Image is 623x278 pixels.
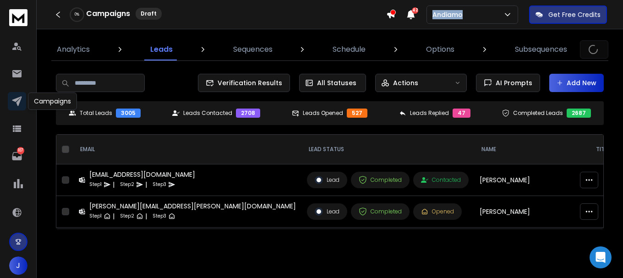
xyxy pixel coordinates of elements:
[145,38,178,60] a: Leads
[8,147,26,165] a: 107
[153,180,166,189] p: Step 3
[590,246,612,268] div: Open Intercom Messenger
[214,78,282,87] span: Verification Results
[359,176,402,184] div: Completed
[89,202,296,211] div: [PERSON_NAME][EMAIL_ADDRESS][PERSON_NAME][DOMAIN_NAME]
[421,38,460,60] a: Options
[236,109,260,118] div: 2708
[120,212,134,221] p: Step 2
[57,44,90,55] p: Analytics
[145,212,147,221] p: |
[73,135,301,164] th: EMAIL
[347,109,367,118] div: 527
[453,109,470,118] div: 47
[113,180,115,189] p: |
[113,212,115,221] p: |
[28,93,77,110] div: Campaigns
[529,5,607,24] button: Get Free Credits
[474,196,589,228] td: [PERSON_NAME]
[410,109,449,117] p: Leads Replied
[513,109,563,117] p: Completed Leads
[301,135,474,164] th: LEAD STATUS
[136,8,162,20] div: Draft
[393,78,418,87] p: Actions
[80,109,112,117] p: Total Leads
[89,170,195,179] div: [EMAIL_ADDRESS][DOMAIN_NAME]
[421,176,461,184] div: Contacted
[75,12,79,17] p: 0 %
[421,208,454,215] div: Opened
[9,9,27,26] img: logo
[120,180,134,189] p: Step 2
[333,44,366,55] p: Schedule
[515,44,567,55] p: Subsequences
[549,74,604,92] button: Add New
[17,147,24,154] p: 107
[476,74,540,92] button: AI Prompts
[153,212,166,221] p: Step 3
[9,256,27,275] button: J
[412,7,418,14] span: 42
[183,109,232,117] p: Leads Contacted
[509,38,573,60] a: Subsequences
[89,180,102,189] p: Step 1
[474,135,589,164] th: NAME
[432,10,466,19] p: Andiamo
[233,44,273,55] p: Sequences
[198,74,290,92] button: Verification Results
[89,212,102,221] p: Step 1
[150,44,173,55] p: Leads
[315,176,339,184] div: Lead
[116,109,141,118] div: 3005
[145,180,147,189] p: |
[86,8,130,19] h1: Campaigns
[317,78,356,87] p: All Statuses
[474,164,589,196] td: [PERSON_NAME]
[327,38,371,60] a: Schedule
[548,10,601,19] p: Get Free Credits
[426,44,454,55] p: Options
[474,228,589,259] td: [PERSON_NAME]
[51,38,95,60] a: Analytics
[315,207,339,216] div: Lead
[567,109,591,118] div: 2687
[492,78,532,87] span: AI Prompts
[359,207,402,216] div: Completed
[303,109,343,117] p: Leads Opened
[228,38,278,60] a: Sequences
